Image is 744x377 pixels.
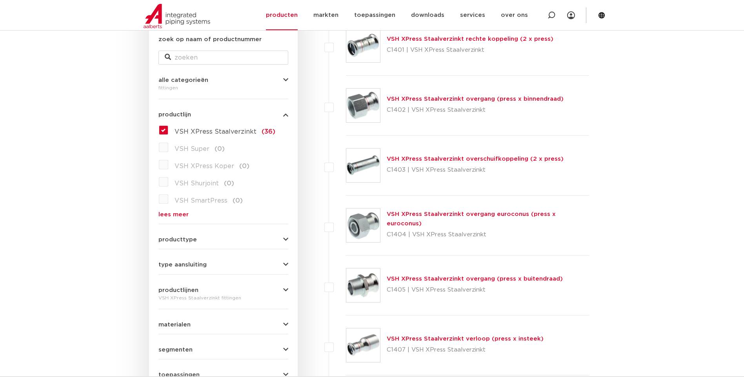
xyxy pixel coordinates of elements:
a: VSH XPress Staalverzinkt rechte koppeling (2 x press) [387,36,553,42]
span: alle categorieën [158,77,208,83]
p: C1405 | VSH XPress Staalverzinkt [387,284,563,296]
p: C1401 | VSH XPress Staalverzinkt [387,44,553,56]
span: VSH XPress Staalverzinkt [175,129,256,135]
div: fittingen [158,83,288,92]
button: type aansluiting [158,262,288,268]
a: VSH XPress Staalverzinkt overgang euroconus (press x euroconus) [387,211,556,227]
a: VSH XPress Staalverzinkt verloop (press x insteek) [387,336,544,342]
span: (36) [262,129,275,135]
p: C1403 | VSH XPress Staalverzinkt [387,164,564,176]
img: Thumbnail for VSH XPress Staalverzinkt overschuifkoppeling (2 x press) [346,149,380,182]
img: Thumbnail for VSH XPress Staalverzinkt rechte koppeling (2 x press) [346,29,380,62]
button: alle categorieën [158,77,288,83]
span: VSH SmartPress [175,198,227,204]
span: VSH XPress Koper [175,163,234,169]
a: lees meer [158,212,288,217]
a: VSH XPress Staalverzinkt overgang (press x buitendraad) [387,276,563,282]
button: productlijnen [158,287,288,293]
span: (0) [233,198,243,204]
span: productlijnen [158,287,198,293]
button: productlijn [158,112,288,118]
span: segmenten [158,347,193,353]
div: VSH XPress Staalverzinkt fittingen [158,293,288,303]
img: Thumbnail for VSH XPress Staalverzinkt overgang euroconus (press x euroconus) [346,208,380,242]
input: zoeken [158,51,288,65]
img: Thumbnail for VSH XPress Staalverzinkt verloop (press x insteek) [346,328,380,362]
span: type aansluiting [158,262,207,268]
span: (0) [224,180,234,187]
span: VSH Super [175,146,209,152]
button: materialen [158,322,288,328]
img: Thumbnail for VSH XPress Staalverzinkt overgang (press x binnendraad) [346,89,380,122]
span: (0) [215,146,225,152]
p: C1404 | VSH XPress Staalverzinkt [387,228,589,241]
span: materialen [158,322,191,328]
span: producttype [158,237,197,243]
span: VSH Shurjoint [175,180,219,187]
p: C1407 | VSH XPress Staalverzinkt [387,344,544,356]
button: segmenten [158,347,288,353]
label: zoek op naam of productnummer [158,35,262,44]
img: Thumbnail for VSH XPress Staalverzinkt overgang (press x buitendraad) [346,268,380,302]
span: (0) [239,163,249,169]
span: productlijn [158,112,191,118]
button: producttype [158,237,288,243]
a: VSH XPress Staalverzinkt overschuifkoppeling (2 x press) [387,156,564,162]
a: VSH XPress Staalverzinkt overgang (press x binnendraad) [387,96,564,102]
p: C1402 | VSH XPress Staalverzinkt [387,104,564,116]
